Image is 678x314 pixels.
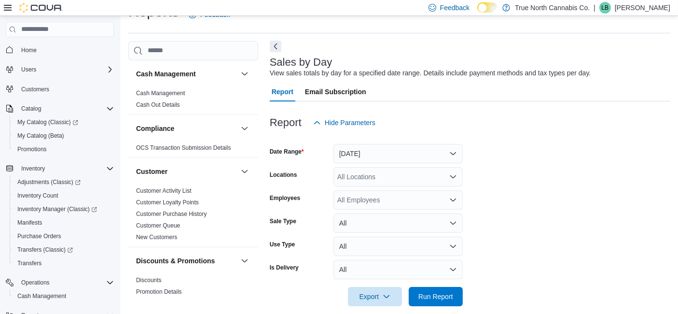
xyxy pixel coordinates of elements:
button: Operations [17,277,54,288]
span: Purchase Orders [14,230,114,242]
button: Promotions [10,143,118,156]
a: Inventory Count [14,190,62,201]
button: [DATE] [333,144,463,163]
span: Transfers [17,259,42,267]
a: Transfers (Classic) [14,244,77,256]
span: Hide Parameters [325,118,375,128]
label: Use Type [270,241,295,248]
h3: Compliance [136,124,174,133]
a: Transfers (Classic) [10,243,118,257]
h3: Report [270,117,302,128]
h3: Sales by Day [270,57,332,68]
span: Discounts [136,276,162,284]
a: Customer Activity List [136,187,192,194]
span: New Customers [136,233,177,241]
a: Purchase Orders [14,230,65,242]
label: Date Range [270,148,304,156]
p: [PERSON_NAME] [615,2,670,14]
span: My Catalog (Beta) [17,132,64,140]
span: My Catalog (Beta) [14,130,114,142]
button: Compliance [136,124,237,133]
span: Promotions [17,145,47,153]
span: Catalog [17,103,114,114]
span: Run Report [418,292,453,301]
button: Inventory Count [10,189,118,202]
button: All [333,214,463,233]
p: | [594,2,595,14]
span: OCS Transaction Submission Details [136,144,231,152]
span: Promotions [14,143,114,155]
a: My Catalog (Classic) [14,116,82,128]
a: Discounts [136,277,162,284]
div: Compliance [128,142,258,157]
button: Manifests [10,216,118,229]
button: Users [17,64,40,75]
button: Next [270,41,281,52]
span: Promotion Details [136,288,182,296]
input: Dark Mode [477,2,498,13]
span: Cash Management [136,89,185,97]
span: Operations [17,277,114,288]
a: Cash Out Details [136,101,180,108]
a: Adjustments (Classic) [10,175,118,189]
div: Cash Management [128,87,258,114]
p: True North Cannabis Co. [515,2,590,14]
span: Transfers (Classic) [14,244,114,256]
button: Discounts & Promotions [239,255,250,267]
span: Customer Activity List [136,187,192,195]
span: Report [272,82,293,101]
span: Transfers (Classic) [17,246,73,254]
h3: Customer [136,167,167,176]
span: Home [21,46,37,54]
h3: Cash Management [136,69,196,79]
span: Transfers [14,257,114,269]
button: Customers [2,82,118,96]
button: Cash Management [10,289,118,303]
label: Is Delivery [270,264,299,271]
button: All [333,237,463,256]
span: Manifests [17,219,42,227]
a: Adjustments (Classic) [14,176,84,188]
label: Sale Type [270,217,296,225]
a: Customer Purchase History [136,211,207,217]
span: Cash Management [14,290,114,302]
a: My Catalog (Classic) [10,115,118,129]
span: Customer Loyalty Points [136,199,199,206]
h3: Discounts & Promotions [136,256,215,266]
button: Inventory [2,162,118,175]
a: Transfers [14,257,45,269]
button: Catalog [2,102,118,115]
button: Inventory [17,163,49,174]
a: Customers [17,84,53,95]
span: Inventory Manager (Classic) [14,203,114,215]
span: Inventory [17,163,114,174]
span: Inventory [21,165,45,172]
span: Email Subscription [305,82,366,101]
a: Inventory Manager (Classic) [14,203,101,215]
span: My Catalog (Classic) [14,116,114,128]
span: Adjustments (Classic) [17,178,81,186]
label: Locations [270,171,297,179]
span: Purchase Orders [17,232,61,240]
span: Customer Purchase History [136,210,207,218]
button: Catalog [17,103,45,114]
button: Transfers [10,257,118,270]
span: Customers [17,83,114,95]
span: Home [17,44,114,56]
div: Lori Burns [599,2,611,14]
div: Customer [128,185,258,247]
button: Users [2,63,118,76]
a: Customer Queue [136,222,180,229]
span: Export [354,287,396,306]
a: Manifests [14,217,46,228]
span: LB [602,2,609,14]
span: Catalog [21,105,41,113]
button: All [333,260,463,279]
a: Promotions [14,143,51,155]
button: Discounts & Promotions [136,256,237,266]
button: Hide Parameters [309,113,379,132]
a: Cash Management [136,90,185,97]
span: Users [21,66,36,73]
a: My Catalog (Beta) [14,130,68,142]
